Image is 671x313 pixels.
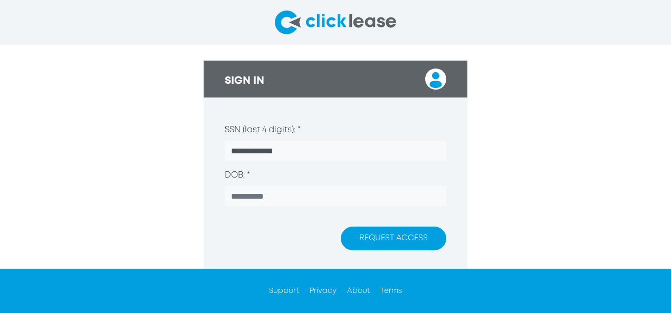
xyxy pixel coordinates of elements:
[380,288,402,294] a: Terms
[425,69,446,90] img: login user
[225,169,250,182] label: DOB: *
[275,11,396,34] img: clicklease logo
[269,288,299,294] a: Support
[225,124,301,136] label: SSN (last 4 digits): *
[341,227,446,250] button: REQUEST ACCESS
[347,288,370,294] a: About
[225,75,264,87] h3: SIGN IN
[310,288,337,294] a: Privacy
